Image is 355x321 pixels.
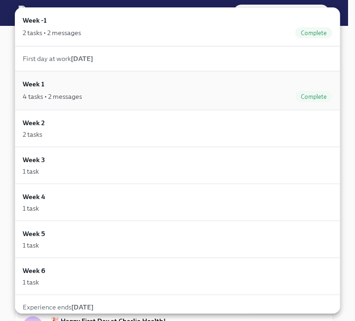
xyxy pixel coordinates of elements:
h6: Week -1 [23,15,47,25]
a: Week 31 task [15,147,340,184]
span: First day at work [23,55,93,63]
div: 1 task [23,167,39,176]
span: Experience ends [23,303,93,311]
strong: [DATE] [71,303,93,311]
a: Week 61 task [15,258,340,295]
a: Week -12 tasks • 2 messagesComplete [15,7,340,46]
div: 2 tasks • 2 messages [23,28,81,37]
a: Week 51 task [15,221,340,258]
span: Complete [295,30,332,36]
div: 1 task [23,278,39,287]
span: Complete [295,93,332,100]
div: 2 tasks [23,130,42,139]
h6: Week 1 [23,79,44,89]
a: Week 22 tasks [15,110,340,147]
h6: Week 3 [23,155,45,165]
strong: [DATE] [71,55,93,63]
a: Week 41 task [15,184,340,221]
div: 1 task [23,204,39,213]
h6: Week 6 [23,266,45,276]
div: 4 tasks • 2 messages [23,92,82,101]
div: 1 task [23,241,39,250]
h6: Week 5 [23,229,45,239]
a: Week 14 tasks • 2 messagesComplete [15,71,340,110]
h6: Week 2 [23,118,45,128]
h6: Week 4 [23,192,45,202]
